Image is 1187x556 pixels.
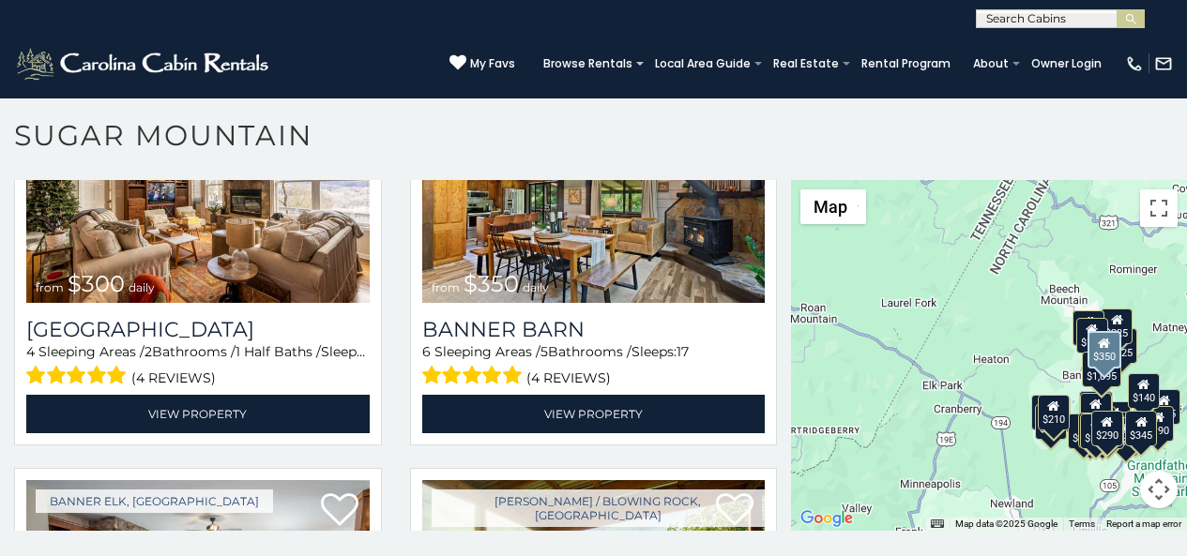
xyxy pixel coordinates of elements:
div: $190 [1142,406,1174,442]
div: $290 [1091,411,1123,446]
a: Banner Barn from $350 daily [422,73,766,303]
img: Highland House [26,73,370,303]
span: 17 [677,343,689,360]
span: $350 [464,270,519,297]
div: $190 [1079,391,1111,427]
button: Keyboard shortcuts [931,518,944,531]
div: Sleeping Areas / Bathrooms / Sleeps: [422,342,766,390]
span: daily [523,280,549,294]
a: Open this area in Google Maps (opens a new window) [796,506,858,531]
a: [GEOGRAPHIC_DATA] [26,317,370,342]
div: Sleeping Areas / Bathrooms / Sleeps: [26,342,370,390]
a: Banner Barn [422,317,766,342]
div: $210 [1038,395,1070,430]
a: About [964,51,1018,77]
a: Browse Rentals [534,51,642,77]
button: Map camera controls [1140,471,1178,508]
div: $375 [1069,413,1101,449]
button: Change map style [800,189,866,224]
div: $225 [1101,308,1133,344]
a: Highland House from $300 daily [26,73,370,303]
div: $140 [1128,373,1160,409]
div: $155 [1149,389,1180,425]
a: Real Estate [764,51,848,77]
a: Report a map error [1106,518,1181,529]
span: Map data ©2025 Google [955,518,1058,529]
span: $300 [68,270,125,297]
span: (4 reviews) [131,366,216,390]
span: 1 Half Baths / [236,343,321,360]
div: $300 [1080,393,1112,428]
div: $175 [1080,413,1112,449]
span: My Favs [470,55,515,72]
a: Add to favorites [321,491,358,531]
a: Local Area Guide [646,51,760,77]
div: $355 [1036,404,1068,440]
span: 5 [540,343,548,360]
h3: Highland House [26,317,370,342]
span: from [36,280,64,294]
div: $125 [1105,328,1137,364]
button: Toggle fullscreen view [1140,189,1178,227]
div: $300 [1073,310,1104,346]
div: $240 [1031,395,1063,430]
span: 8 [366,343,374,360]
a: View Property [26,395,370,433]
span: 2 [145,343,152,360]
span: daily [129,280,155,294]
img: Google [796,506,858,531]
div: $175 [1078,413,1110,448]
span: Map [814,197,847,217]
a: Banner Elk, [GEOGRAPHIC_DATA] [36,489,273,513]
img: White-1-2.png [14,45,274,83]
a: Terms [1069,518,1095,529]
img: mail-regular-white.png [1154,54,1173,73]
a: Owner Login [1022,51,1111,77]
a: View Property [422,395,766,433]
div: $170 [1076,318,1108,353]
div: $1,095 [1082,352,1121,387]
span: 6 [422,343,431,360]
div: $350 [1088,331,1121,368]
a: [PERSON_NAME] / Blowing Rock, [GEOGRAPHIC_DATA] [432,489,766,527]
span: from [432,280,460,294]
span: 4 [26,343,35,360]
div: $200 [1099,401,1131,437]
a: My Favs [449,54,515,73]
a: Rental Program [852,51,960,77]
img: Banner Barn [422,73,766,303]
span: (4 reviews) [526,366,611,390]
img: phone-regular-white.png [1125,54,1144,73]
div: $345 [1125,411,1157,446]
